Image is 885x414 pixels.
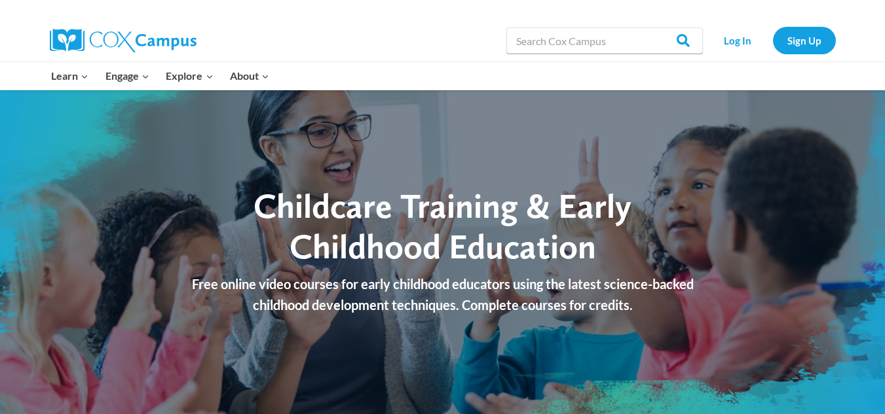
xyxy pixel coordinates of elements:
[166,67,213,84] span: Explore
[178,273,708,315] p: Free online video courses for early childhood educators using the latest science-backed childhood...
[709,27,836,54] nav: Secondary Navigation
[50,29,197,52] img: Cox Campus
[254,185,631,267] span: Childcare Training & Early Childhood Education
[773,27,836,54] a: Sign Up
[506,27,703,54] input: Search Cox Campus
[709,27,766,54] a: Log In
[43,62,278,90] nav: Primary Navigation
[105,67,149,84] span: Engage
[51,67,88,84] span: Learn
[230,67,269,84] span: About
